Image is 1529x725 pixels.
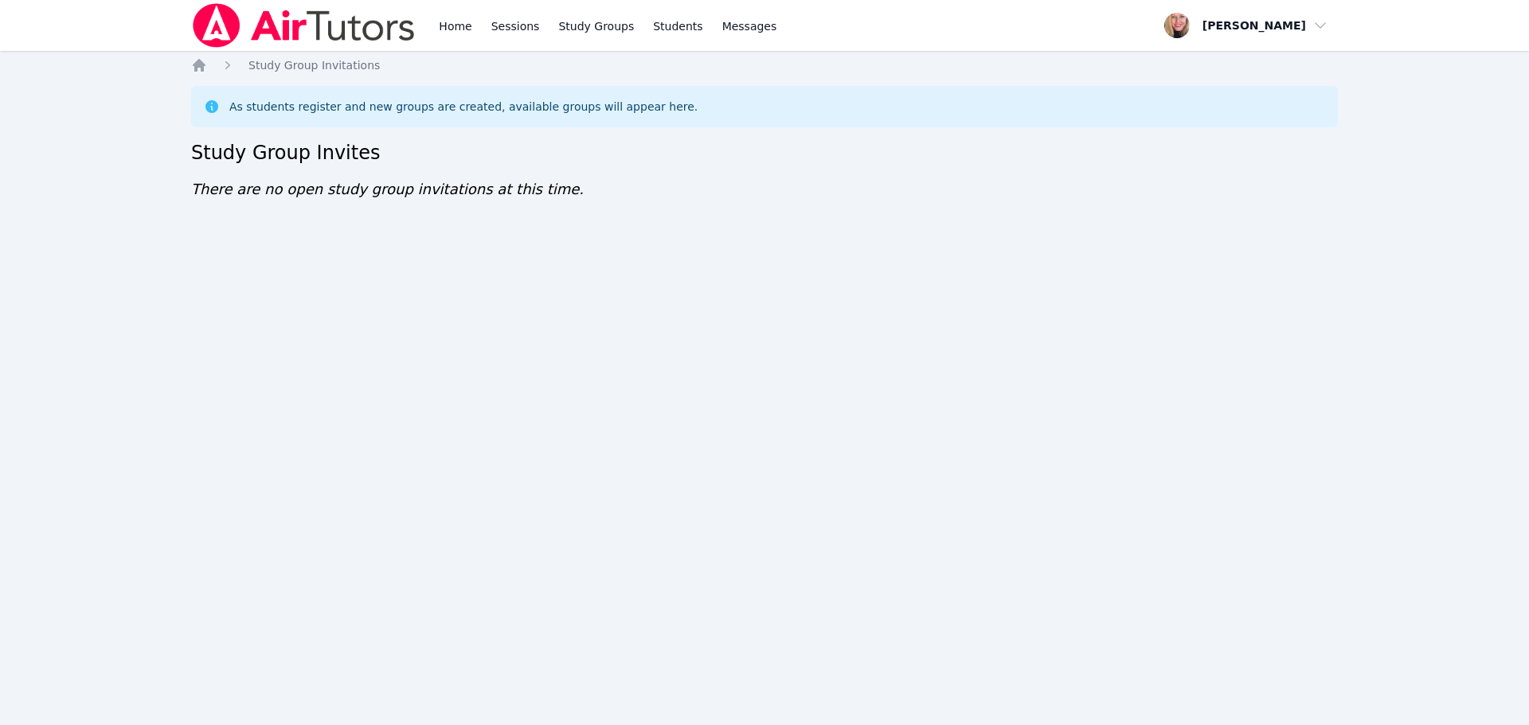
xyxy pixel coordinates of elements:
[248,57,380,73] a: Study Group Invitations
[191,57,1338,73] nav: Breadcrumb
[191,140,1338,166] h2: Study Group Invites
[191,181,584,197] span: There are no open study group invitations at this time.
[229,99,698,115] div: As students register and new groups are created, available groups will appear here.
[248,59,380,72] span: Study Group Invitations
[722,18,777,34] span: Messages
[191,3,416,48] img: Air Tutors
